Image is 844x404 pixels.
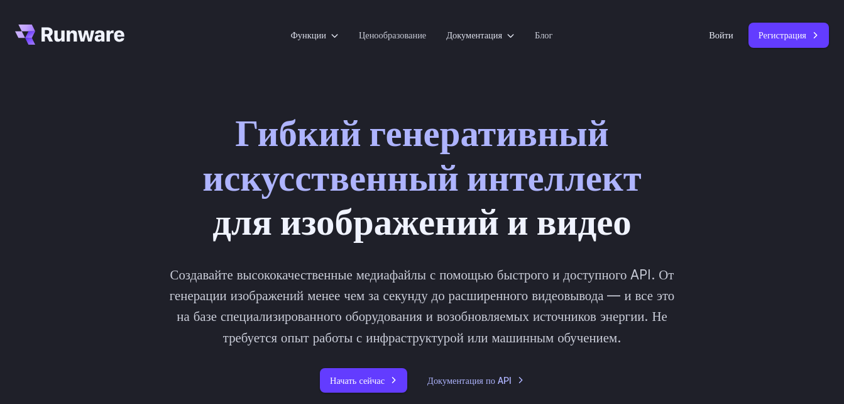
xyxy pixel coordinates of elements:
[748,23,829,47] a: Регистрация
[97,111,748,244] h1: для изображений и видео
[202,110,641,199] strong: Гибкий генеративный искусственный интеллект
[359,28,426,42] a: Ценообразование
[15,25,124,45] a: Перейти к/
[535,28,552,42] a: Блог
[709,28,733,42] a: Войти
[320,368,407,393] a: Начать сейчас
[291,28,339,42] label: Функции
[427,373,524,388] a: Документация по API
[162,264,682,348] p: Создавайте высококачественные медиафайлы с помощью быстрого и доступного API. От генерации изобра...
[446,28,515,42] label: Документация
